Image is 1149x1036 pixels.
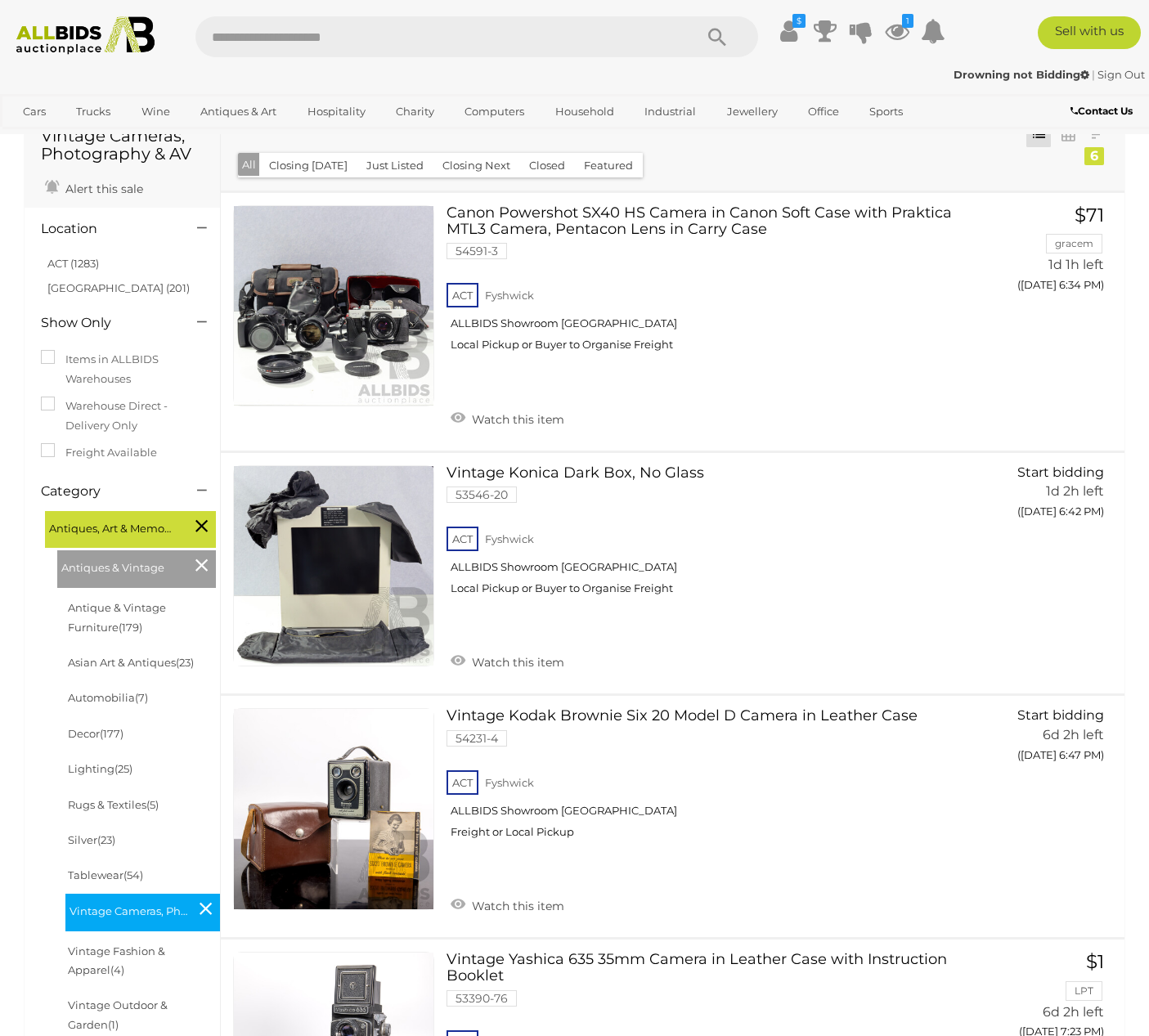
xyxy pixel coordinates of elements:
[176,656,194,669] span: (23)
[1075,204,1104,226] span: $71
[459,465,962,608] a: Vintage Konica Dark Box, No Glass 53546-20 ACT Fyshwick ALLBIDS Showroom [GEOGRAPHIC_DATA] Local ...
[447,406,568,430] a: Watch this item
[68,601,166,633] a: Antique & Vintage Furniture(179)
[1038,16,1140,49] a: Sell with us
[68,868,143,881] a: Tablewear(54)
[238,153,260,177] button: All
[545,98,625,125] a: Household
[12,98,56,125] a: Cars
[986,205,1108,301] a: $71 gracem 1d 1h left ([DATE] 6:34 PM)
[885,16,909,46] a: 1
[68,998,168,1030] a: Vintage Outdoor & Garden(1)
[1070,102,1137,120] a: Contact Us
[433,153,520,178] button: Closing Next
[49,515,172,538] span: Antiques, Art & Memorabilia
[41,397,204,435] label: Warehouse Direct - Delivery Only
[61,182,143,196] span: Alert this sale
[385,98,445,125] a: Charity
[468,655,564,670] span: Watch this item
[68,691,148,704] a: Automobilia(7)
[41,127,204,163] h1: Vintage Cameras, Photography & AV
[108,1018,119,1031] span: (1)
[135,691,148,704] span: (7)
[468,412,564,427] span: Watch this item
[357,153,433,178] button: Just Listed
[574,153,643,178] button: Featured
[119,621,142,634] span: (179)
[634,98,707,125] a: Industrial
[954,68,1092,81] a: Drowning not Bidding
[41,316,173,330] h4: Show Only
[797,98,850,125] a: Office
[68,762,132,775] a: Lighting(25)
[676,16,758,57] button: Search
[468,899,564,913] span: Watch this item
[61,554,184,577] span: Antiques & Vintage
[954,68,1089,81] strong: Drowning not Bidding
[146,798,159,811] span: (5)
[1017,707,1104,723] span: Start bidding
[70,898,192,921] span: Vintage Cameras, Photography & AV
[986,465,1108,527] a: Start bidding 1d 2h left ([DATE] 6:42 PM)
[114,762,132,775] span: (25)
[1086,950,1104,973] span: $1
[447,892,568,917] a: Watch this item
[716,98,788,125] a: Jewellery
[1070,105,1133,117] b: Contact Us
[859,98,913,125] a: Sports
[902,14,913,28] i: 1
[41,484,173,499] h4: Category
[41,350,204,388] label: Items in ALLBIDS Warehouses
[1017,464,1104,480] span: Start bidding
[97,833,115,846] span: (23)
[190,98,287,125] a: Antiques & Art
[47,281,190,294] a: [GEOGRAPHIC_DATA] (201)
[68,944,165,976] a: Vintage Fashion & Apparel(4)
[459,205,962,365] a: Canon Powershot SX40 HS Camera in Canon Soft Case with Praktica MTL3 Camera, Pentacon Lens in Car...
[41,222,173,236] h4: Location
[1092,68,1095,81] span: |
[519,153,575,178] button: Closed
[110,963,124,976] span: (4)
[100,727,123,740] span: (177)
[68,727,123,740] a: Decor(177)
[447,648,568,673] a: Watch this item
[454,98,535,125] a: Computers
[41,175,147,200] a: Alert this sale
[68,833,115,846] a: Silver(23)
[41,443,157,462] label: Freight Available
[792,14,806,28] i: $
[68,656,194,669] a: Asian Art & Antiques(23)
[12,125,150,152] a: [GEOGRAPHIC_DATA]
[8,16,162,55] img: Allbids.com.au
[986,708,1108,770] a: Start bidding 6d 2h left ([DATE] 6:47 PM)
[297,98,376,125] a: Hospitality
[47,257,99,270] a: ACT (1283)
[1084,147,1104,165] div: 6
[1097,68,1145,81] a: Sign Out
[777,16,801,46] a: $
[65,98,121,125] a: Trucks
[68,798,159,811] a: Rugs & Textiles(5)
[459,708,962,851] a: Vintage Kodak Brownie Six 20 Model D Camera in Leather Case 54231-4 ACT Fyshwick ALLBIDS Showroom...
[123,868,143,881] span: (54)
[131,98,181,125] a: Wine
[259,153,357,178] button: Closing [DATE]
